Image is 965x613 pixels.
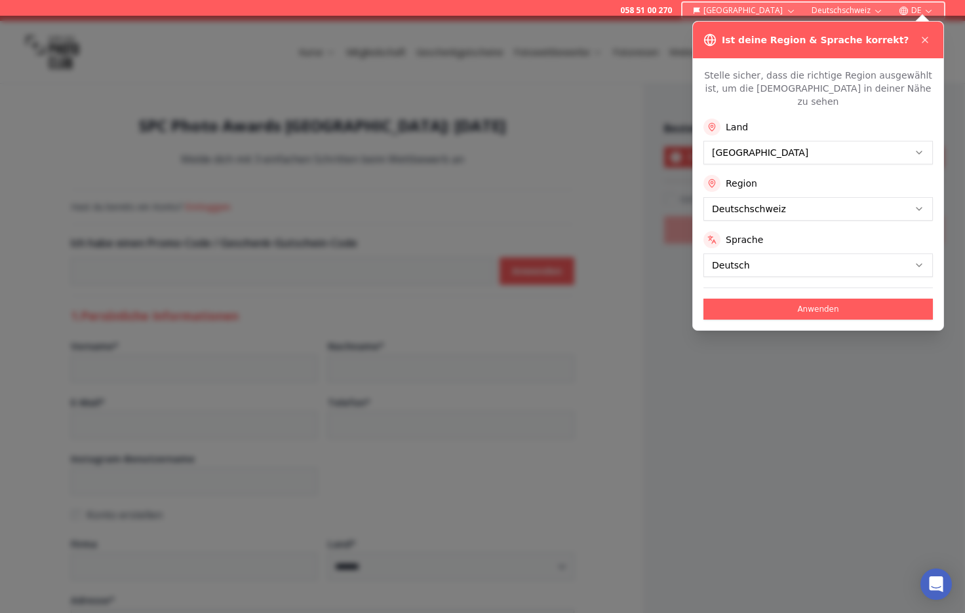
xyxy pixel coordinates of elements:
[703,299,933,320] button: Anwenden
[726,177,757,190] label: Region
[688,3,801,18] button: [GEOGRAPHIC_DATA]
[726,121,748,134] label: Land
[620,5,672,16] a: 058 51 00 270
[722,33,909,46] h3: Ist deine Region & Sprache korrekt?
[894,3,939,18] button: DE
[920,568,952,600] div: Open Intercom Messenger
[806,3,888,18] button: Deutschschweiz
[726,233,763,246] label: Sprache
[703,69,933,108] p: Stelle sicher, dass die richtige Region ausgewählt ist, um die [DEMOGRAPHIC_DATA] in deiner Nähe ...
